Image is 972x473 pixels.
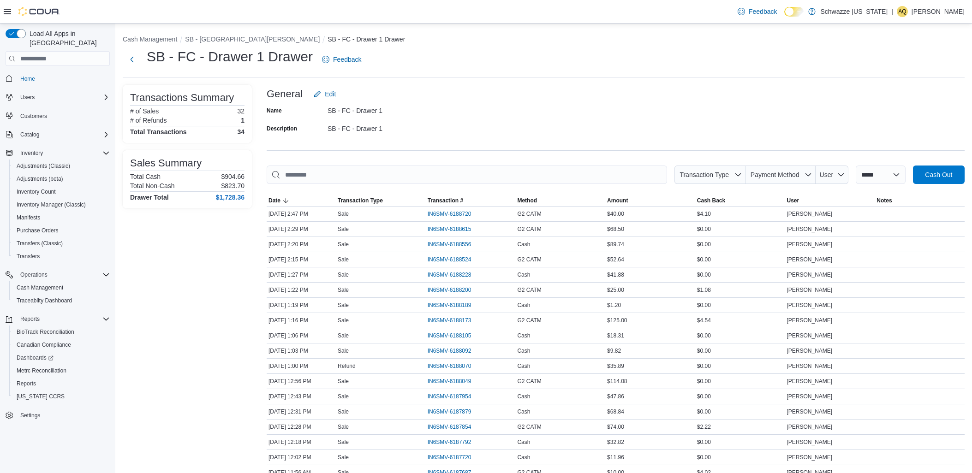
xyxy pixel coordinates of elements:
[428,378,471,385] span: IN6SMV-6188049
[338,256,349,263] p: Sale
[267,391,336,402] div: [DATE] 12:43 PM
[328,103,451,114] div: SB - FC - Drawer 1
[17,297,72,304] span: Traceabilty Dashboard
[13,225,62,236] a: Purchase Orders
[338,317,349,324] p: Sale
[820,6,888,17] p: Schwazze [US_STATE]
[130,158,202,169] h3: Sales Summary
[130,128,187,136] h4: Total Transactions
[310,85,340,103] button: Edit
[426,195,516,206] button: Transaction #
[20,315,40,323] span: Reports
[9,198,113,211] button: Inventory Manager (Classic)
[428,210,471,218] span: IN6SMV-6188720
[787,393,833,400] span: [PERSON_NAME]
[338,197,383,204] span: Transaction Type
[787,286,833,294] span: [PERSON_NAME]
[607,347,621,355] span: $9.82
[338,332,349,339] p: Sale
[17,175,63,183] span: Adjustments (beta)
[787,241,833,248] span: [PERSON_NAME]
[17,129,110,140] span: Catalog
[428,362,471,370] span: IN6SMV-6188070
[787,256,833,263] span: [PERSON_NAME]
[20,131,39,138] span: Catalog
[267,330,336,341] div: [DATE] 1:06 PM
[875,195,965,206] button: Notes
[787,378,833,385] span: [PERSON_NAME]
[338,286,349,294] p: Sale
[221,182,244,189] p: $823.70
[13,352,110,363] span: Dashboards
[695,437,785,448] div: $0.00
[605,195,695,206] button: Amount
[13,251,110,262] span: Transfers
[20,149,43,157] span: Inventory
[607,332,624,339] span: $18.31
[267,125,297,132] label: Description
[428,208,481,219] button: IN6SMV-6188720
[338,454,349,461] p: Sale
[695,406,785,417] div: $0.00
[607,393,624,400] span: $47.86
[241,117,244,124] p: 1
[2,147,113,160] button: Inventory
[13,365,70,376] a: Metrc Reconciliation
[17,313,110,325] span: Reports
[13,339,75,350] a: Canadian Compliance
[267,345,336,356] div: [DATE] 1:03 PM
[13,238,110,249] span: Transfers (Classic)
[13,282,67,293] a: Cash Management
[428,345,481,356] button: IN6SMV-6188092
[6,68,110,446] nav: Complex example
[751,171,799,178] span: Payment Method
[17,409,110,421] span: Settings
[877,197,892,204] span: Notes
[787,423,833,431] span: [PERSON_NAME]
[695,361,785,372] div: $0.00
[17,201,86,208] span: Inventory Manager (Classic)
[9,224,113,237] button: Purchase Orders
[13,378,40,389] a: Reports
[697,197,725,204] span: Cash Back
[267,376,336,387] div: [DATE] 12:56 PM
[428,317,471,324] span: IN6SMV-6188173
[607,317,627,324] span: $125.00
[9,294,113,307] button: Traceabilty Dashboard
[816,166,848,184] button: User
[428,361,481,372] button: IN6SMV-6188070
[428,408,471,415] span: IN6SMV-6187879
[13,295,110,306] span: Traceabilty Dashboard
[130,117,167,124] h6: # of Refunds
[9,160,113,172] button: Adjustments (Classic)
[130,107,159,115] h6: # of Sales
[17,240,63,247] span: Transfers (Classic)
[13,160,110,171] span: Adjustments (Classic)
[607,256,624,263] span: $52.64
[17,73,39,84] a: Home
[787,225,833,233] span: [PERSON_NAME]
[607,241,624,248] span: $89.74
[517,454,530,461] span: Cash
[267,300,336,311] div: [DATE] 1:19 PM
[267,107,282,114] label: Name
[912,6,965,17] p: [PERSON_NAME]
[318,50,365,69] a: Feedback
[17,367,66,374] span: Metrc Reconciliation
[13,186,110,197] span: Inventory Count
[784,7,804,17] input: Dark Mode
[267,452,336,463] div: [DATE] 12:02 PM
[13,391,68,402] a: [US_STATE] CCRS
[428,421,481,432] button: IN6SMV-6187854
[267,224,336,235] div: [DATE] 2:29 PM
[2,109,113,123] button: Customers
[216,194,244,201] h4: $1,728.36
[338,378,349,385] p: Sale
[517,332,530,339] span: Cash
[333,55,361,64] span: Feedback
[607,454,624,461] span: $11.96
[787,210,833,218] span: [PERSON_NAME]
[428,284,481,296] button: IN6SMV-6188200
[17,148,47,159] button: Inventory
[267,239,336,250] div: [DATE] 2:20 PM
